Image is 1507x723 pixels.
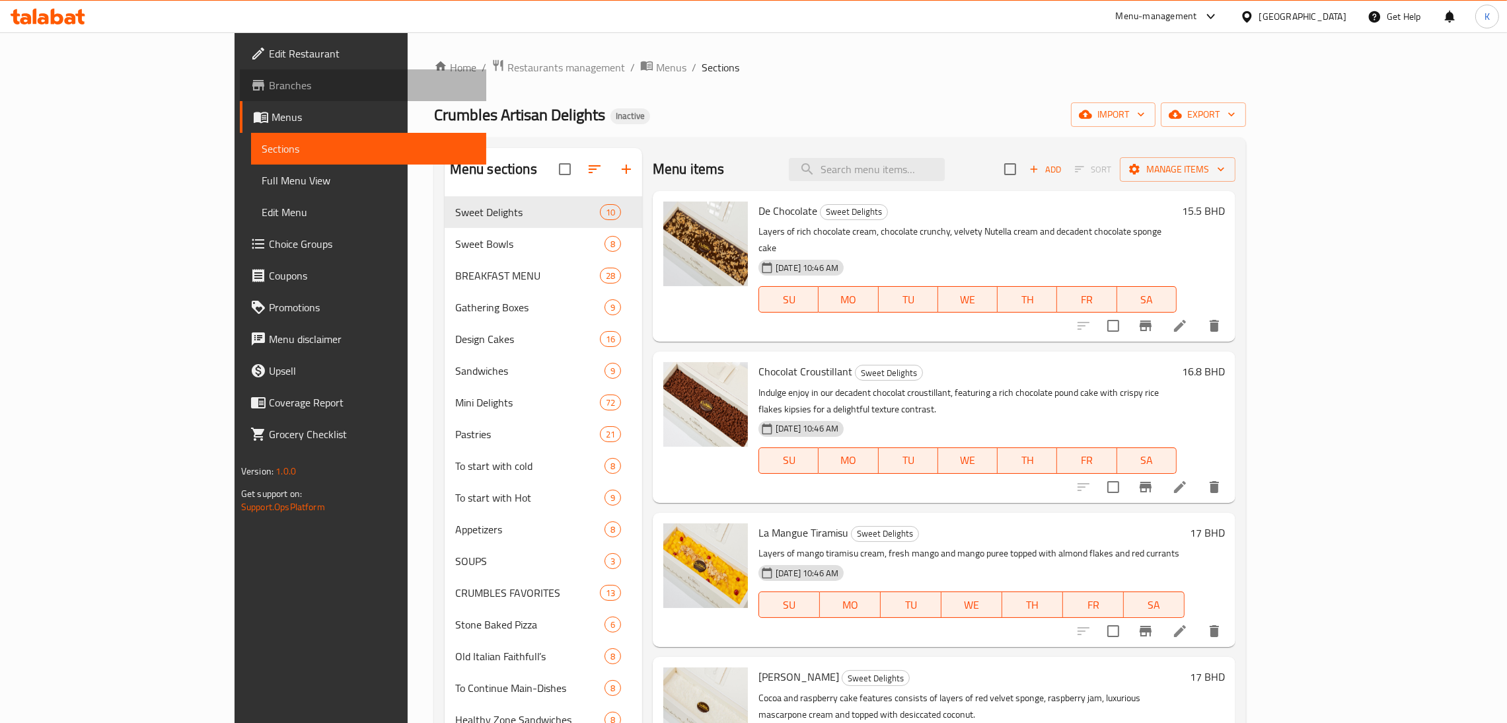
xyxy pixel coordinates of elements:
[855,365,923,381] div: Sweet Delights
[764,290,813,309] span: SU
[938,286,998,313] button: WE
[445,323,642,355] div: Design Cakes16
[605,460,620,473] span: 8
[455,680,605,696] span: To Continue Main-Dishes
[240,387,486,418] a: Coverage Report
[605,492,620,504] span: 9
[269,426,476,442] span: Grocery Checklist
[1117,286,1177,313] button: SA
[445,609,642,640] div: Stone Baked Pizza6
[455,268,600,284] div: BREAKFAST MENU
[770,567,844,580] span: [DATE] 10:46 AM
[1066,159,1120,180] span: Select section first
[996,155,1024,183] span: Select section
[821,204,887,219] span: Sweet Delights
[656,59,686,75] span: Menus
[455,458,605,474] div: To start with cold
[240,228,486,260] a: Choice Groups
[820,591,881,618] button: MO
[455,299,605,315] div: Gathering Boxes
[605,648,621,664] div: items
[610,108,650,124] div: Inactive
[842,670,910,686] div: Sweet Delights
[455,426,600,442] span: Pastries
[758,523,848,543] span: La Mangue Tiramisu
[445,545,642,577] div: SOUPS3
[269,395,476,410] span: Coverage Report
[1259,9,1346,24] div: [GEOGRAPHIC_DATA]
[445,228,642,260] div: Sweet Bowls8
[605,363,621,379] div: items
[1082,106,1145,123] span: import
[605,521,621,537] div: items
[605,236,621,252] div: items
[1182,362,1225,381] h6: 16.8 BHD
[1130,161,1225,178] span: Manage items
[789,158,945,181] input: search
[445,291,642,323] div: Gathering Boxes9
[1062,451,1111,470] span: FR
[758,223,1177,256] p: Layers of rich chocolate cream, chocolate crunchy, velvety Nutella cream and decadent chocolate s...
[1071,102,1156,127] button: import
[1117,447,1177,474] button: SA
[445,577,642,609] div: CRUMBLES FAVORITES13
[879,447,938,474] button: TU
[551,155,579,183] span: Select all sections
[943,290,992,309] span: WE
[1024,159,1066,180] span: Add item
[455,236,605,252] span: Sweet Bowls
[1161,102,1246,127] button: export
[605,299,621,315] div: items
[1027,162,1063,177] span: Add
[605,680,621,696] div: items
[507,59,625,75] span: Restaurants management
[1024,159,1066,180] button: Add
[824,290,873,309] span: MO
[758,667,839,687] span: [PERSON_NAME]
[601,270,620,282] span: 28
[663,523,748,608] img: La Mangue Tiramisu
[605,619,620,631] span: 6
[272,109,476,125] span: Menus
[240,291,486,323] a: Promotions
[1057,286,1117,313] button: FR
[610,110,650,122] span: Inactive
[825,595,875,615] span: MO
[269,77,476,93] span: Branches
[1190,523,1225,542] h6: 17 BHD
[1190,667,1225,686] h6: 17 BHD
[947,595,997,615] span: WE
[764,451,813,470] span: SU
[820,204,888,220] div: Sweet Delights
[605,617,621,632] div: items
[269,268,476,284] span: Coupons
[758,361,852,381] span: Chocolat Croustillant
[852,526,918,541] span: Sweet Delights
[445,450,642,482] div: To start with cold8
[1198,471,1230,503] button: delete
[492,59,625,76] a: Restaurants management
[445,418,642,450] div: Pastries21
[770,422,844,435] span: [DATE] 10:46 AM
[998,447,1057,474] button: TH
[1171,106,1235,123] span: export
[998,286,1057,313] button: TH
[455,363,605,379] div: Sandwiches
[601,333,620,346] span: 16
[601,428,620,441] span: 21
[1129,595,1179,615] span: SA
[240,38,486,69] a: Edit Restaurant
[240,69,486,101] a: Branches
[445,482,642,514] div: To start with Hot9
[605,555,620,568] span: 3
[450,159,537,179] h2: Menu sections
[434,100,605,130] span: Crumbles Artisan Delights
[445,387,642,418] div: Mini Delights72
[601,206,620,219] span: 10
[1002,591,1063,618] button: TH
[1099,473,1127,501] span: Select to update
[702,59,739,75] span: Sections
[1122,451,1171,470] span: SA
[1003,451,1052,470] span: TH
